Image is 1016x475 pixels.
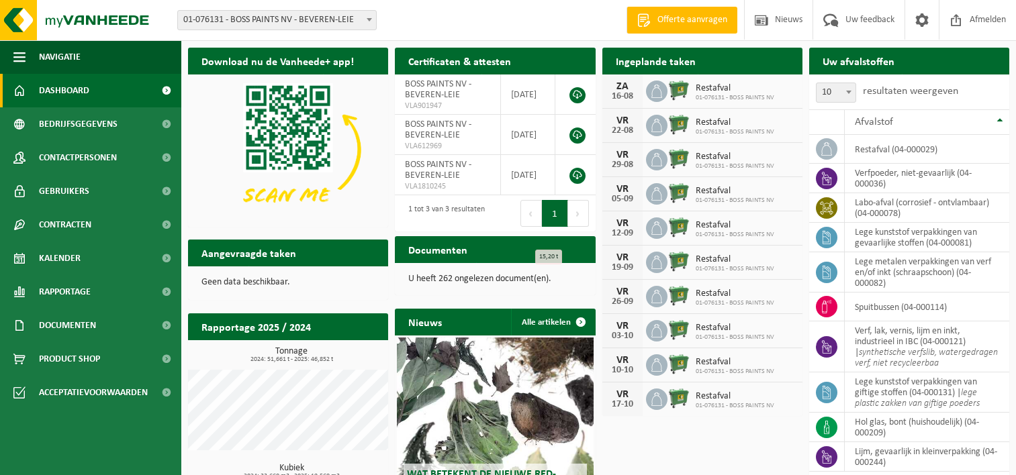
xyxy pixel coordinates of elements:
span: VLA1810245 [405,181,490,192]
span: 01-076131 - BOSS PAINTS NV [696,162,774,170]
div: VR [609,115,636,126]
span: Restafval [696,117,774,128]
div: 22-08 [609,126,636,136]
div: 03-10 [609,331,636,341]
div: 17-10 [609,400,636,409]
td: spuitbussen (04-000114) [845,293,1009,321]
span: Acceptatievoorwaarden [39,376,148,409]
span: Gebruikers [39,174,89,208]
h2: Certificaten & attesten [395,48,524,74]
div: VR [609,218,636,229]
div: ZA [609,81,636,92]
span: 01-076131 - BOSS PAINTS NV [696,299,774,307]
img: WB-0660-HPE-GN-01 [667,147,690,170]
a: Alle artikelen [511,309,594,335]
span: Navigatie [39,40,81,74]
div: 16-08 [609,92,636,101]
h2: Nieuws [395,309,455,335]
h2: Rapportage 2025 / 2024 [188,313,324,339]
span: 01-076131 - BOSS PAINTS NV - BEVEREN-LEIE [177,10,377,30]
td: [DATE] [501,74,555,115]
img: WB-0660-HPE-GN-01 [667,215,690,238]
span: 01-076131 - BOSS PAINTS NV [696,94,774,102]
button: Next [568,200,589,227]
p: U heeft 262 ongelezen document(en). [408,274,582,284]
span: Restafval [696,152,774,162]
span: Product Shop [39,342,100,376]
div: VR [609,389,636,400]
span: VLA901947 [405,101,490,111]
span: Afvalstof [855,117,893,127]
span: Restafval [696,83,774,94]
img: Download de VHEPlus App [188,74,388,225]
img: WB-0660-HPE-GN-01 [667,250,690,272]
span: BOSS PAINTS NV - BEVEREN-LEIE [405,160,471,180]
span: Contactpersonen [39,141,117,174]
span: 01-076131 - BOSS PAINTS NV [696,197,774,205]
td: lege kunststof verpakkingen van giftige stoffen (04-000131) | [845,372,1009,413]
td: labo-afval (corrosief - ontvlambaar) (04-000078) [845,193,1009,223]
span: Bedrijfsgegevens [39,107,118,141]
h3: Tonnage [195,347,388,363]
img: WB-0660-HPE-GN-01 [667,181,690,204]
div: 05-09 [609,195,636,204]
i: lege plastic zakken van giftige poeders [855,388,980,409]
span: Restafval [696,220,774,231]
td: lijm, gevaarlijk in kleinverpakking (04-000244) [845,442,1009,472]
td: hol glas, bont (huishoudelijk) (04-000209) [845,413,1009,442]
img: WB-0660-HPE-GN-01 [667,284,690,307]
h2: Ingeplande taken [602,48,709,74]
div: VR [609,150,636,160]
div: VR [609,321,636,331]
a: Offerte aanvragen [627,7,737,34]
span: 01-076131 - BOSS PAINTS NV [696,368,774,376]
h2: Uw afvalstoffen [809,48,908,74]
span: Restafval [696,323,774,333]
p: Geen data beschikbaar. [201,278,375,287]
span: Restafval [696,186,774,197]
span: Offerte aanvragen [654,13,731,27]
span: 01-076131 - BOSS PAINTS NV - BEVEREN-LEIE [178,11,376,30]
span: 10 [817,83,856,102]
span: 01-076131 - BOSS PAINTS NV [696,265,774,273]
td: lege kunststof verpakkingen van gevaarlijke stoffen (04-000081) [845,223,1009,252]
div: VR [609,355,636,366]
div: 10-10 [609,366,636,375]
span: 2024: 51,661 t - 2025: 46,852 t [195,356,388,363]
td: [DATE] [501,155,555,195]
div: 12-09 [609,229,636,238]
div: 26-09 [609,297,636,307]
div: 1 tot 3 van 3 resultaten [402,199,485,228]
span: Documenten [39,309,96,342]
h2: Aangevraagde taken [188,240,310,266]
a: Bekijk rapportage [288,339,387,366]
div: VR [609,252,636,263]
span: Contracten [39,208,91,242]
div: 19-09 [609,263,636,272]
span: 01-076131 - BOSS PAINTS NV [696,333,774,341]
label: resultaten weergeven [863,86,958,97]
td: verf, lak, vernis, lijm en inkt, industrieel in IBC (04-000121) | [845,321,1009,372]
span: Rapportage [39,275,91,309]
span: Kalender [39,242,81,275]
h2: Download nu de Vanheede+ app! [188,48,367,74]
img: WB-0660-HPE-GN-01 [667,386,690,409]
span: BOSS PAINTS NV - BEVEREN-LEIE [405,119,471,140]
td: verfpoeder, niet-gevaarlijk (04-000036) [845,164,1009,193]
button: Previous [520,200,542,227]
span: 01-076131 - BOSS PAINTS NV [696,402,774,410]
td: [DATE] [501,115,555,155]
img: WB-0660-HPE-GN-01 [667,318,690,341]
div: VR [609,184,636,195]
span: Dashboard [39,74,89,107]
span: 10 [816,83,856,103]
img: WB-0660-HPE-GN-01 [667,352,690,375]
div: VR [609,286,636,297]
div: 29-08 [609,160,636,170]
h2: Documenten [395,236,481,262]
td: lege metalen verpakkingen van verf en/of inkt (schraapschoon) (04-000082) [845,252,1009,293]
button: 1 [542,200,568,227]
span: BOSS PAINTS NV - BEVEREN-LEIE [405,79,471,100]
span: 01-076131 - BOSS PAINTS NV [696,231,774,239]
span: Restafval [696,391,774,402]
